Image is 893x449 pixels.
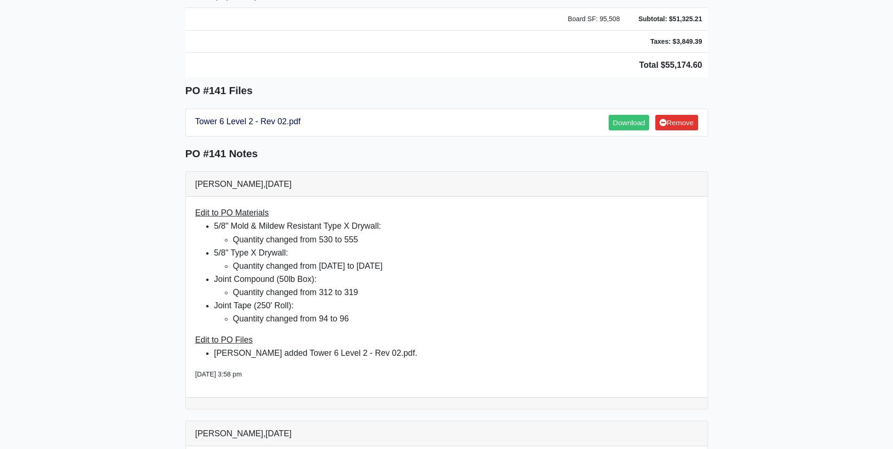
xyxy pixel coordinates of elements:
li: Joint Tape (250' Roll): [214,299,698,325]
h5: PO #141 Notes [185,148,708,160]
h5: PO #141 Files [185,85,708,97]
li: Joint Compound (50lb Box): [214,273,698,299]
span: [DATE] [265,429,291,438]
li: 5/8" Type X Drywall: [214,246,698,273]
li: Quantity changed from 94 to 96 [233,312,698,325]
li: [PERSON_NAME] added Tower 6 Level 2 - Rev 02.pdf. [214,346,698,360]
li: Quantity changed from 312 to 319 [233,286,698,299]
a: Tower 6 Level 2 - Rev 02.pdf [195,117,301,126]
td: Taxes: $3,849.39 [626,30,708,53]
a: Remove [655,115,698,130]
div: [PERSON_NAME], [186,421,708,446]
span: Edit to PO Materials [195,208,269,217]
div: [PERSON_NAME], [186,172,708,197]
li: 5/8" Mold & Mildew Resistant Type X Drywall: [214,219,698,246]
span: Edit to PO Files [195,335,253,345]
span: [DATE] [265,179,291,189]
li: Quantity changed from 530 to 555 [233,233,698,246]
a: Download [609,115,649,130]
td: Subtotal: $51,325.21 [626,8,708,31]
small: [DATE] 3:58 pm [195,370,242,378]
li: Quantity changed from [DATE] to [DATE] [233,259,698,273]
td: Total $55,174.60 [185,53,708,78]
span: Board SF: 95,508 [568,15,619,23]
